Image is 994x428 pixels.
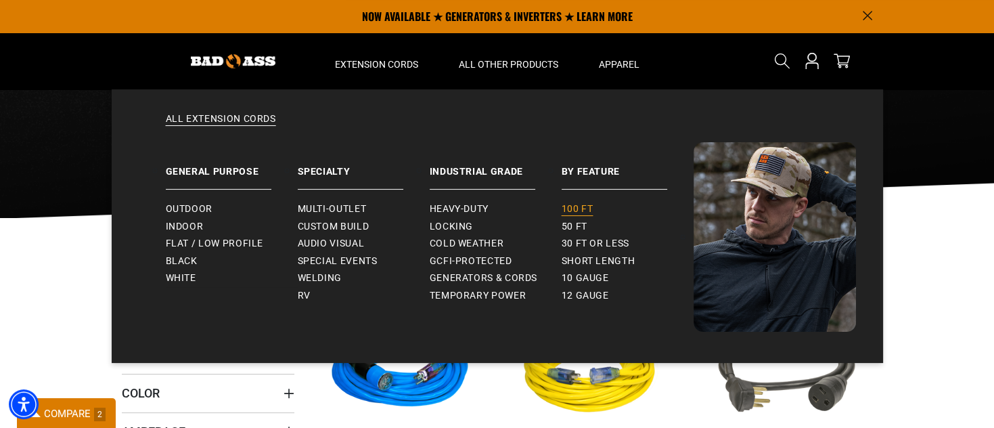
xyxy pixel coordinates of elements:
[430,287,562,305] a: Temporary Power
[191,54,275,68] img: Bad Ass Extension Cords
[44,408,91,420] span: COMPARE
[430,270,562,287] a: Generators & Cords
[166,253,298,270] a: Black
[562,253,694,270] a: Short Length
[298,290,311,302] span: RV
[430,238,504,250] span: Cold Weather
[298,200,430,218] a: Multi-Outlet
[166,218,298,236] a: Indoor
[298,221,369,233] span: Custom Build
[166,235,298,253] a: Flat / Low Profile
[94,408,106,421] span: 2
[298,253,430,270] a: Special Events
[562,270,694,287] a: 10 gauge
[139,112,856,142] a: All Extension Cords
[562,200,694,218] a: 100 ft
[579,33,660,89] summary: Apparel
[562,218,694,236] a: 50 ft
[335,58,418,70] span: Extension Cords
[430,235,562,253] a: Cold Weather
[430,255,512,267] span: GCFI-Protected
[122,385,160,401] span: Color
[166,200,298,218] a: Outdoor
[459,58,558,70] span: All Other Products
[430,253,562,270] a: GCFI-Protected
[694,142,856,332] img: Bad Ass Extension Cords
[298,142,430,190] a: Specialty
[430,221,473,233] span: Locking
[430,290,526,302] span: Temporary Power
[562,221,587,233] span: 50 ft
[298,287,430,305] a: RV
[562,142,694,190] a: By Feature
[166,238,264,250] span: Flat / Low Profile
[430,218,562,236] a: Locking
[122,374,294,412] summary: Color
[298,238,365,250] span: Audio Visual
[430,272,538,284] span: Generators & Cords
[166,270,298,287] a: White
[562,203,593,215] span: 100 ft
[562,272,609,284] span: 10 gauge
[430,200,562,218] a: Heavy-Duty
[430,203,489,215] span: Heavy-Duty
[9,389,39,419] div: Accessibility Menu
[298,255,378,267] span: Special Events
[298,218,430,236] a: Custom Build
[166,203,212,215] span: Outdoor
[315,33,438,89] summary: Extension Cords
[562,290,609,302] span: 12 gauge
[166,142,298,190] a: General Purpose
[562,255,635,267] span: Short Length
[298,270,430,287] a: Welding
[562,235,694,253] a: 30 ft or less
[771,50,793,72] summary: Search
[430,142,562,190] a: Industrial Grade
[298,235,430,253] a: Audio Visual
[562,238,629,250] span: 30 ft or less
[801,33,823,89] a: Open this option
[298,272,342,284] span: Welding
[562,287,694,305] a: 12 gauge
[166,255,198,267] span: Black
[438,33,579,89] summary: All Other Products
[831,53,853,69] a: cart
[298,203,367,215] span: Multi-Outlet
[599,58,639,70] span: Apparel
[166,272,196,284] span: White
[166,221,204,233] span: Indoor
